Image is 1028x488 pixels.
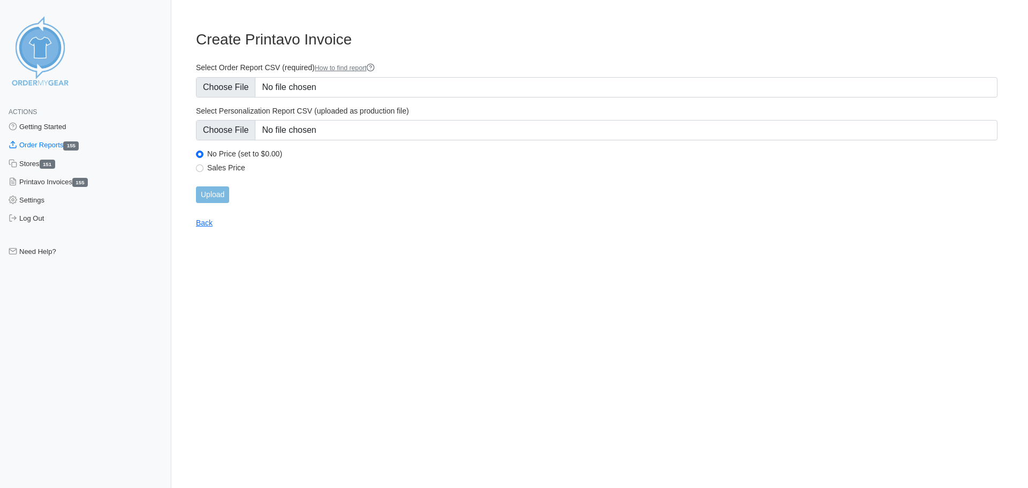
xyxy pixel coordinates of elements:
[196,219,213,227] a: Back
[196,106,997,116] label: Select Personalization Report CSV (uploaded as production file)
[196,31,997,49] h3: Create Printavo Invoice
[72,178,88,187] span: 155
[315,64,375,72] a: How to find report
[207,163,997,172] label: Sales Price
[40,160,55,169] span: 151
[63,141,79,151] span: 155
[207,149,997,159] label: No Price (set to $0.00)
[9,108,37,116] span: Actions
[196,63,997,73] label: Select Order Report CSV (required)
[196,186,229,203] input: Upload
